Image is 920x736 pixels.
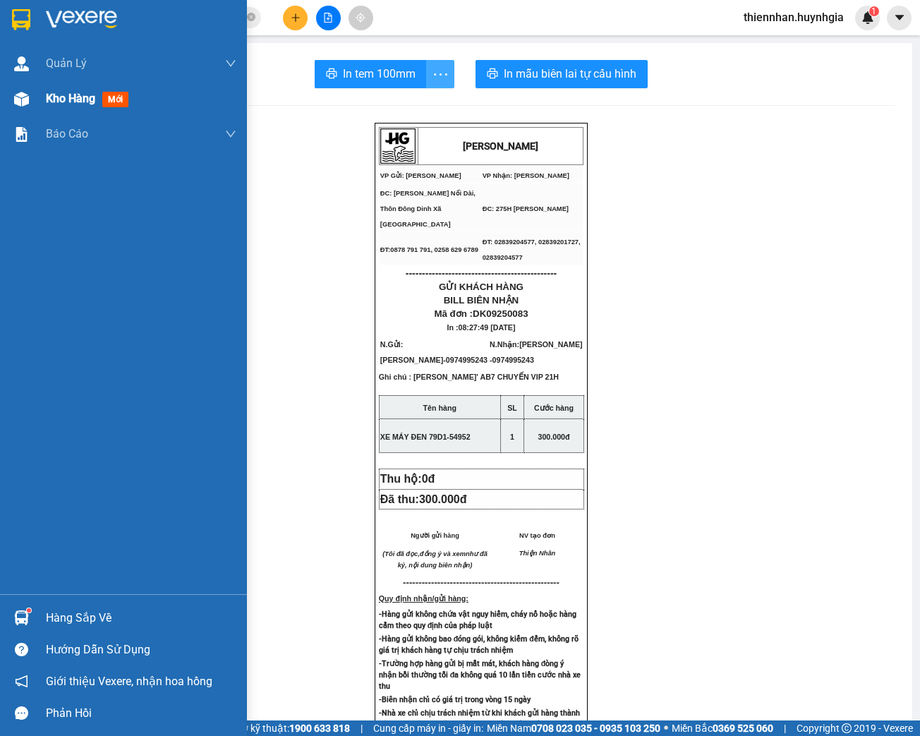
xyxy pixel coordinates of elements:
[46,125,88,143] span: Báo cáo
[107,46,194,53] span: VP Nhận: [PERSON_NAME]
[382,550,466,557] em: (Tôi đã đọc,đồng ý và xem
[107,64,193,71] span: ĐC: 275H [PERSON_NAME]
[373,720,483,736] span: Cung cấp máy in - giấy in:
[434,308,528,319] span: Mã đơn :
[447,323,516,332] span: In :
[412,577,559,588] span: -----------------------------------------------
[14,92,29,107] img: warehouse-icon
[519,532,555,539] span: NV tạo đơn
[784,720,786,736] span: |
[504,65,636,83] span: In mẫu biên lai tự cấu hình
[483,205,569,212] span: ĐC: 275H [PERSON_NAME]
[444,295,519,306] span: BILL BIÊN NHẬN
[380,246,478,253] span: ĐT:0878 791 791, 0258 629 6789
[15,643,28,656] span: question-circle
[289,723,350,734] strong: 1900 633 818
[483,172,569,179] span: VP Nhận: [PERSON_NAME]
[6,46,87,53] span: VP Gửi: [PERSON_NAME]
[411,532,459,539] span: Người gửi hàng
[30,97,181,109] span: ----------------------------------------------
[343,65,416,83] span: In tem 100mm
[361,720,363,736] span: |
[46,639,236,660] div: Hướng dẫn sử dụng
[12,9,30,30] img: logo-vxr
[419,493,467,505] span: 300.000đ
[403,577,412,588] span: ---
[443,356,488,364] span: -
[380,473,441,485] span: Thu hộ:
[379,634,579,655] strong: -Hàng gửi không bao đóng gói, không kiểm đếm, không rõ giá trị khách hàng tự chịu trách nhiệm
[713,723,773,734] strong: 0369 525 060
[379,610,576,630] strong: -Hàng gửi không chứa vật nguy hiểm, cháy nổ hoặc hàng cấm theo quy định của pháp luật
[732,8,855,26] span: thiennhan.huynhgia
[492,356,534,364] span: 0974995243
[6,83,104,90] span: ĐT:0878 791 791, 0258 629 6789
[398,550,488,569] em: như đã ký, nội dung biên nhận)
[422,473,435,485] span: 0đ
[476,60,648,88] button: printerIn mẫu biên lai tự cấu hình
[380,128,416,164] img: logo
[283,6,308,30] button: plus
[323,13,333,23] span: file-add
[459,323,516,332] span: 08:27:49 [DATE]
[14,610,29,625] img: warehouse-icon
[887,6,912,30] button: caret-down
[379,659,581,691] strong: -Trường hợp hàng gửi bị mất mát, khách hàng đòng ý nhận bồi thường tối đa không quá 10 lần tiền c...
[487,68,498,81] span: printer
[6,6,41,41] img: logo
[871,6,876,16] span: 1
[380,172,461,179] span: VP Gửi: [PERSON_NAME]
[406,267,557,279] span: ----------------------------------------------
[507,404,517,412] strong: SL
[291,13,301,23] span: plus
[326,68,337,81] span: printer
[893,11,906,24] span: caret-down
[107,80,205,94] span: ĐT: 02839204577, 02839201727, 02839204577
[861,11,874,24] img: icon-new-feature
[315,60,427,88] button: printerIn tem 100mm
[490,340,583,364] span: N.Nhận:
[380,340,488,364] span: N.Gửi:
[487,720,660,736] span: Miền Nam
[380,493,467,505] span: Đã thu:
[672,720,773,736] span: Miền Bắc
[247,13,255,21] span: close-circle
[225,128,236,140] span: down
[46,703,236,724] div: Phản hồi
[83,17,168,30] strong: [PERSON_NAME]
[439,282,523,292] span: GỬI KHÁCH HÀNG
[220,720,350,736] span: Hỗ trợ kỹ thuật:
[426,60,454,88] button: more
[356,13,365,23] span: aim
[379,594,468,603] strong: Quy định nhận/gửi hàng:
[27,608,31,613] sup: 1
[14,56,29,71] img: warehouse-icon
[473,308,528,319] span: DK09250083
[380,356,443,364] span: [PERSON_NAME]
[6,56,101,78] span: ĐC: [PERSON_NAME] Nối Dài, Thôn Đông Dinh Xã [GEOGRAPHIC_DATA]
[531,723,660,734] strong: 0708 023 035 - 0935 103 250
[46,672,212,690] span: Giới thiệu Vexere, nhận hoa hồng
[316,6,341,30] button: file-add
[379,695,531,704] strong: -Biên nhận chỉ có giá trị trong vòng 15 ngày
[46,54,87,72] span: Quản Lý
[534,404,574,412] strong: Cước hàng
[664,725,668,731] span: ⚪️
[490,340,583,364] span: [PERSON_NAME] -
[380,433,471,441] span: XE MÁY ĐEN 79D1-54952
[483,239,581,261] span: ĐT: 02839204577, 02839201727, 02839204577
[46,92,95,105] span: Kho hàng
[463,140,538,152] strong: [PERSON_NAME]
[519,550,556,557] span: Thiện Nhân
[869,6,879,16] sup: 1
[225,58,236,69] span: down
[427,66,454,83] span: more
[446,356,488,364] span: 0974995243
[379,373,559,392] span: Ghi chú : [PERSON_NAME]' AB7 CHUYẾN VIP 21H
[380,190,476,228] span: ĐC: [PERSON_NAME] Nối Dài, Thôn Đông Dinh Xã [GEOGRAPHIC_DATA]
[14,127,29,142] img: solution-icon
[510,433,514,441] span: 1
[15,706,28,720] span: message
[247,11,255,25] span: close-circle
[102,92,128,107] span: mới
